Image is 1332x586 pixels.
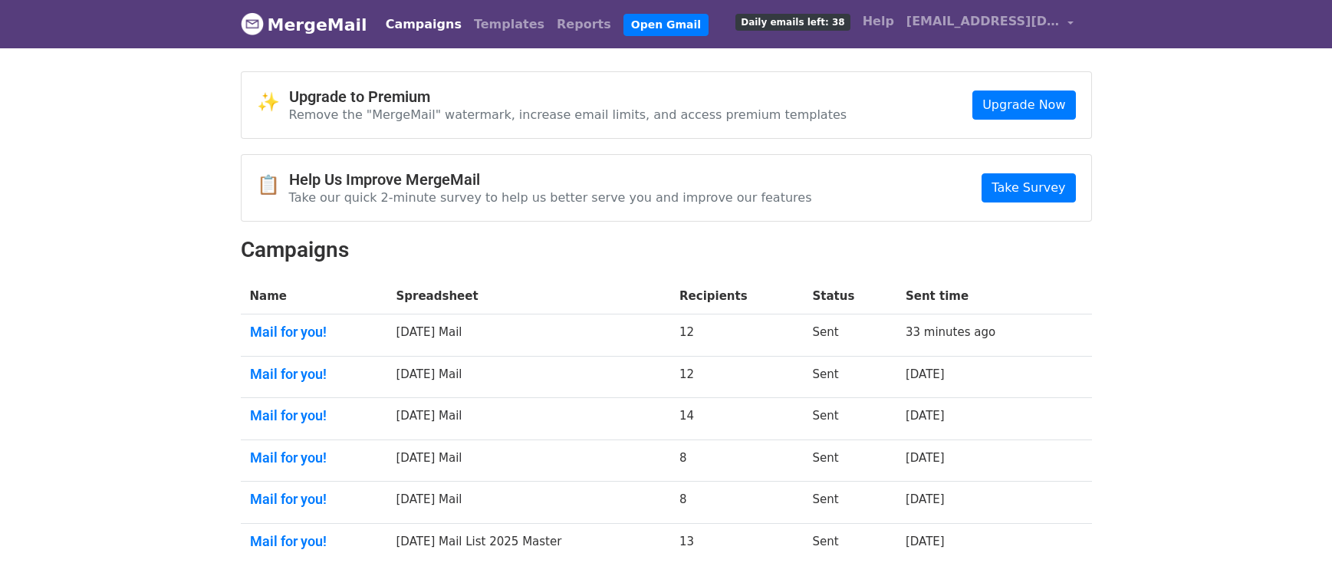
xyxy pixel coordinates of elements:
[803,482,896,524] td: Sent
[241,278,387,314] th: Name
[241,237,1092,263] h2: Campaigns
[250,324,378,341] a: Mail for you!
[982,173,1075,202] a: Take Survey
[729,6,856,37] a: Daily emails left: 38
[906,535,945,548] a: [DATE]
[857,6,900,37] a: Help
[551,9,617,40] a: Reports
[241,12,264,35] img: MergeMail logo
[250,491,378,508] a: Mail for you!
[896,278,1064,314] th: Sent time
[803,439,896,482] td: Sent
[803,398,896,440] td: Sent
[380,9,468,40] a: Campaigns
[387,356,671,398] td: [DATE] Mail
[803,314,896,357] td: Sent
[906,325,995,339] a: 33 minutes ago
[670,439,803,482] td: 8
[906,451,945,465] a: [DATE]
[250,407,378,424] a: Mail for you!
[972,91,1075,120] a: Upgrade Now
[670,398,803,440] td: 14
[387,398,671,440] td: [DATE] Mail
[289,170,812,189] h4: Help Us Improve MergeMail
[250,533,378,550] a: Mail for you!
[670,314,803,357] td: 12
[906,367,945,381] a: [DATE]
[670,278,803,314] th: Recipients
[257,91,289,114] span: ✨
[670,482,803,524] td: 8
[387,482,671,524] td: [DATE] Mail
[387,439,671,482] td: [DATE] Mail
[803,278,896,314] th: Status
[387,314,671,357] td: [DATE] Mail
[289,189,812,206] p: Take our quick 2-minute survey to help us better serve you and improve our features
[250,366,378,383] a: Mail for you!
[735,14,850,31] span: Daily emails left: 38
[387,524,671,565] td: [DATE] Mail List 2025 Master
[900,6,1080,42] a: [EMAIL_ADDRESS][DOMAIN_NAME]
[468,9,551,40] a: Templates
[803,356,896,398] td: Sent
[906,492,945,506] a: [DATE]
[670,524,803,565] td: 13
[803,524,896,565] td: Sent
[289,107,847,123] p: Remove the "MergeMail" watermark, increase email limits, and access premium templates
[906,12,1060,31] span: [EMAIL_ADDRESS][DOMAIN_NAME]
[387,278,671,314] th: Spreadsheet
[241,8,367,41] a: MergeMail
[250,449,378,466] a: Mail for you!
[257,174,289,196] span: 📋
[906,409,945,423] a: [DATE]
[670,356,803,398] td: 12
[623,14,709,36] a: Open Gmail
[289,87,847,106] h4: Upgrade to Premium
